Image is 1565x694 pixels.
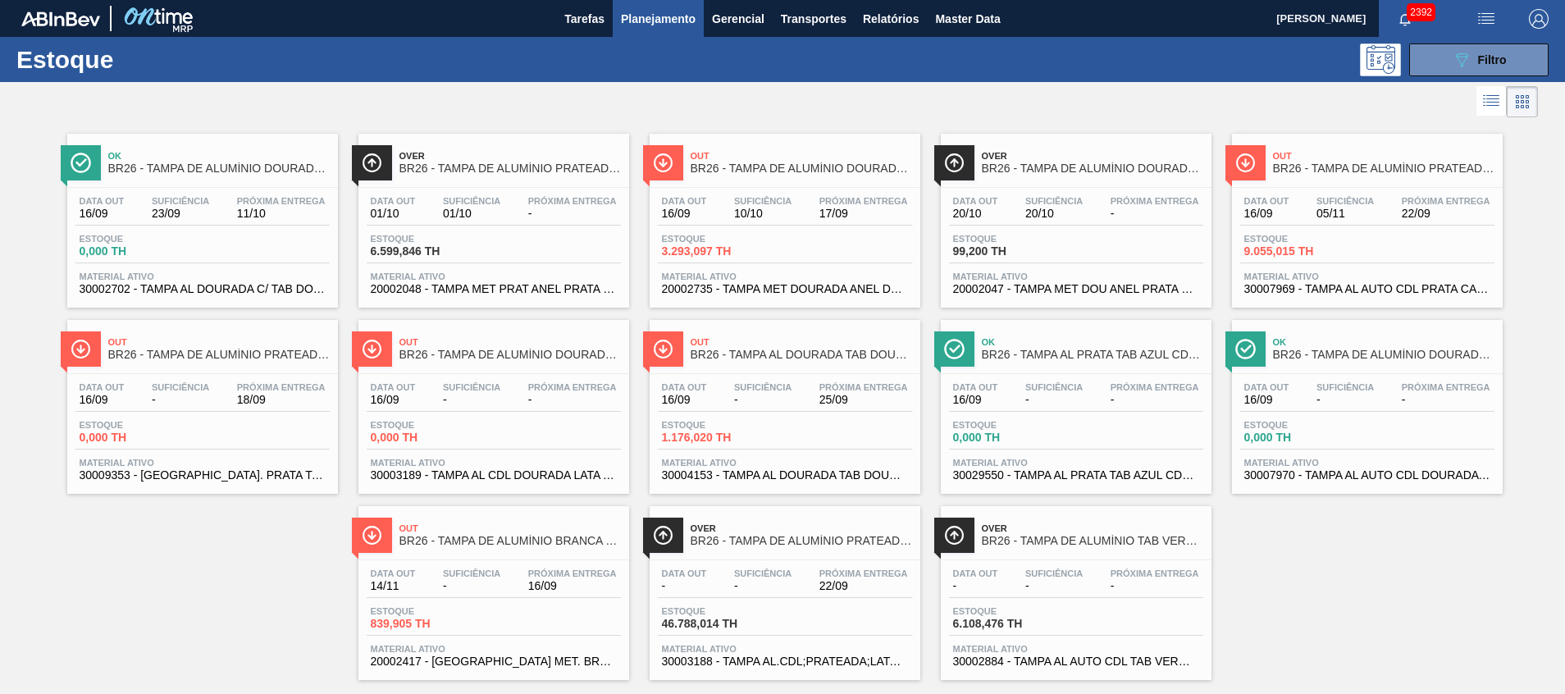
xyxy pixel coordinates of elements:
span: 01/10 [443,208,500,220]
img: Ícone [1235,153,1256,173]
img: Ícone [1235,339,1256,359]
span: Estoque [953,606,1068,616]
img: Ícone [944,525,965,546]
span: 0,000 TH [371,431,486,444]
span: Out [399,337,621,347]
span: Data out [953,196,998,206]
span: Material ativo [1244,272,1490,281]
span: 0,000 TH [80,431,194,444]
span: Planejamento [621,9,696,29]
span: 20002047 - TAMPA MET DOU ANEL PRATA CERVEJA CX600 [953,283,1199,295]
span: Próxima Entrega [819,382,908,392]
span: 16/09 [1244,394,1289,406]
span: 6.108,476 TH [953,618,1068,630]
a: ÍconeOutBR26 - TAMPA DE ALUMÍNIO BRANCA TAB AZULData out14/11Suficiência-Próxima Entrega16/09Esto... [346,494,637,680]
a: ÍconeOutBR26 - TAMPA DE ALUMÍNIO DOURADA BALL CDLData out16/09Suficiência-Próxima Entrega-Estoque... [346,308,637,494]
img: Ícone [362,153,382,173]
span: Estoque [662,606,777,616]
a: ÍconeOverBR26 - TAMPA DE ALUMÍNIO TAB VERMELHO CANPACK CDLData out-Suficiência-Próxima Entrega-Es... [929,494,1220,680]
img: Ícone [944,153,965,173]
span: Data out [662,568,707,578]
img: Ícone [653,153,673,173]
span: 20002735 - TAMPA MET DOURADA ANEL DOURADO [662,283,908,295]
img: Ícone [362,339,382,359]
span: Estoque [371,420,486,430]
span: 30002884 - TAMPA AL AUTO CDL TAB VERM CANPACK [953,655,1199,668]
span: Próxima Entrega [1402,382,1490,392]
span: Material ativo [371,644,617,654]
span: Tarefas [564,9,605,29]
span: Out [108,337,330,347]
span: 11/10 [237,208,326,220]
span: Próxima Entrega [237,382,326,392]
a: ÍconeOutBR26 - TAMPA AL DOURADA TAB DOURADA CANPACK CDLData out16/09Suficiência-Próxima Entrega25... [637,308,929,494]
span: - [1111,394,1199,406]
span: Estoque [662,420,777,430]
span: BR26 - TAMPA DE ALUMÍNIO DOURADA BALL CDL [399,349,621,361]
span: Suficiência [1316,196,1374,206]
span: BR26 - TAMPA DE ALUMÍNIO PRATEADA TAB VERM BALL CDL [108,349,330,361]
span: Data out [1244,382,1289,392]
span: Estoque [371,234,486,244]
span: Material ativo [80,272,326,281]
a: ÍconeOverBR26 - TAMPA DE ALUMÍNIO PRATEADA BALL CDLData out-Suficiência-Próxima Entrega22/09Estoq... [637,494,929,680]
span: - [1025,394,1083,406]
span: 30009353 - TAMPA AL. PRATA TAB VERMELHO CDL AUTO [80,469,326,482]
a: ÍconeOverBR26 - TAMPA DE ALUMÍNIO DOURADA TAB PRATA MINASData out20/10Suficiência20/10Próxima Ent... [929,121,1220,308]
span: Estoque [1244,420,1359,430]
span: BR26 - TAMPA DE ALUMÍNIO BRANCA TAB AZUL [399,535,621,547]
span: 25/09 [819,394,908,406]
span: Suficiência [734,382,792,392]
span: Out [691,151,912,161]
span: 3.293,097 TH [662,245,777,258]
span: 05/11 [1316,208,1374,220]
img: Ícone [71,153,91,173]
span: - [1111,580,1199,592]
span: Próxima Entrega [237,196,326,206]
span: Suficiência [1025,196,1083,206]
span: Data out [662,382,707,392]
a: ÍconeOkBR26 - TAMPA DE ALUMÍNIO DOURADA TAB DOURADOData out16/09Suficiência23/09Próxima Entrega11... [55,121,346,308]
span: 16/09 [662,208,707,220]
span: Transportes [781,9,846,29]
span: Over [691,523,912,533]
span: BR26 - TAMPA DE ALUMÍNIO DOURADA TAB DOURADO [108,162,330,175]
span: 839,905 TH [371,618,486,630]
span: Material ativo [662,644,908,654]
span: 16/09 [953,394,998,406]
span: Material ativo [371,272,617,281]
span: 30002702 - TAMPA AL DOURADA C/ TAB DOURADO [80,283,326,295]
span: 30003188 - TAMPA AL.CDL;PRATEADA;LATA-AUTOMATICA; [662,655,908,668]
span: 20002417 - TAMPA MET. BRANCA ANEL AZUL CX600 [371,655,617,668]
span: Próxima Entrega [1111,568,1199,578]
span: Estoque [953,234,1068,244]
span: 0,000 TH [953,431,1068,444]
span: Material ativo [1244,458,1490,468]
span: Master Data [935,9,1000,29]
span: 30029550 - TAMPA AL PRATA TAB AZUL CDL AUTO [953,469,1199,482]
a: ÍconeOverBR26 - TAMPA DE ALUMÍNIO PRATEADA MINASData out01/10Suficiência01/10Próxima Entrega-Esto... [346,121,637,308]
span: Próxima Entrega [819,196,908,206]
span: 16/09 [528,580,617,592]
span: Data out [662,196,707,206]
img: Ícone [653,525,673,546]
span: - [1025,580,1083,592]
span: 16/09 [80,208,125,220]
span: Over [982,523,1203,533]
button: Notificações [1379,7,1431,30]
span: Relatórios [863,9,919,29]
span: Próxima Entrega [1111,382,1199,392]
span: BR26 - TAMPA DE ALUMÍNIO DOURADA TAB PRATA MINAS [982,162,1203,175]
span: Data out [371,196,416,206]
span: Suficiência [1025,568,1083,578]
span: BR26 - TAMPA DE ALUMÍNIO DOURADA TAB DOURADO MINAS [691,162,912,175]
a: ÍconeOkBR26 - TAMPA DE ALUMÍNIO DOURADA CANPACK CDLData out16/09Suficiência-Próxima Entrega-Estoq... [1220,308,1511,494]
span: 22/09 [1402,208,1490,220]
span: 18/09 [237,394,326,406]
span: 16/09 [371,394,416,406]
img: Ícone [362,525,382,546]
span: Próxima Entrega [528,382,617,392]
span: Data out [953,568,998,578]
span: Material ativo [662,272,908,281]
span: - [1402,394,1490,406]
